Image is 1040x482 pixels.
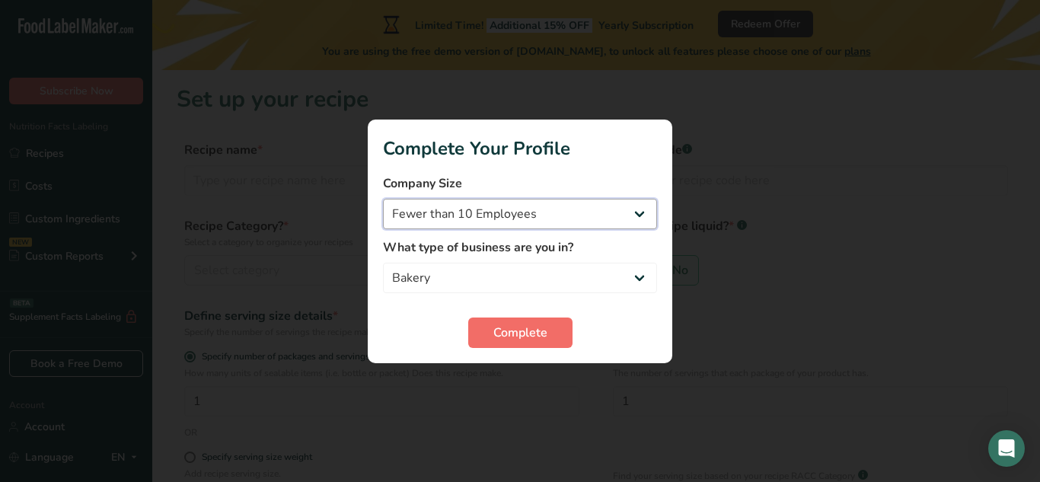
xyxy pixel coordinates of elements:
[468,318,573,348] button: Complete
[383,238,657,257] label: What type of business are you in?
[988,430,1025,467] div: Open Intercom Messenger
[383,174,657,193] label: Company Size
[493,324,547,342] span: Complete
[383,135,657,162] h1: Complete Your Profile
